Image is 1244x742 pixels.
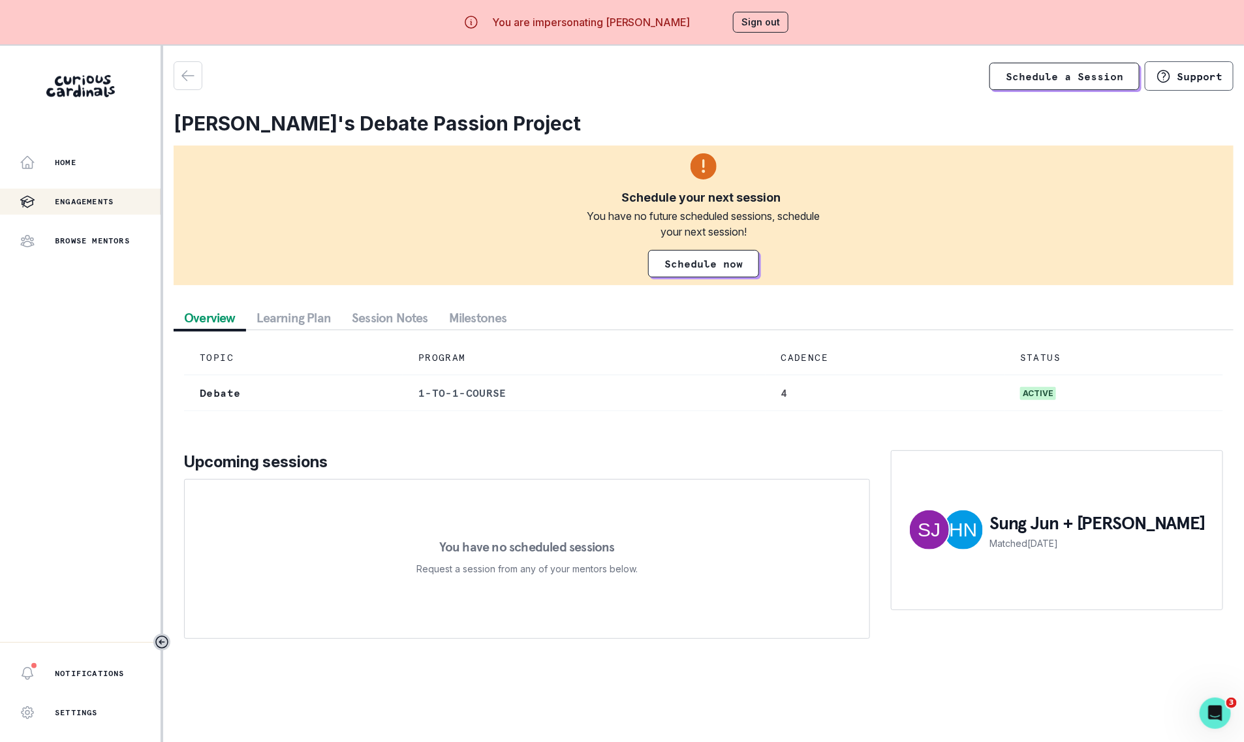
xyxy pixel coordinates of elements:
[1177,70,1222,83] p: Support
[766,341,1004,375] td: CADENCE
[55,196,114,207] p: Engagements
[989,536,1205,550] p: Matched [DATE]
[621,190,781,206] div: Schedule your next session
[439,540,615,553] p: You have no scheduled sessions
[989,510,1205,536] p: Sung Jun + [PERSON_NAME]
[578,208,829,240] div: You have no future scheduled sessions, schedule your next session!
[403,341,766,375] td: PROGRAM
[1145,61,1234,91] button: Support
[766,375,1004,411] td: 4
[184,450,870,474] p: Upcoming sessions
[341,306,439,330] button: Session Notes
[184,375,403,411] td: Debate
[733,12,788,33] button: Sign out
[989,63,1140,90] a: Schedule a Session
[944,510,983,549] img: Harry Nelson
[55,236,130,246] p: Browse Mentors
[55,707,98,718] p: Settings
[1226,698,1237,708] span: 3
[403,375,766,411] td: 1-to-1-course
[1020,387,1056,400] span: active
[648,250,759,277] a: Schedule now
[55,668,125,679] p: Notifications
[174,306,246,330] button: Overview
[46,75,115,97] img: Curious Cardinals Logo
[174,112,1234,135] h2: [PERSON_NAME]'s Debate Passion Project
[153,634,170,651] button: Toggle sidebar
[416,561,638,577] p: Request a session from any of your mentors below.
[439,306,518,330] button: Milestones
[246,306,342,330] button: Learning Plan
[1200,698,1231,729] iframe: Intercom live chat
[184,341,403,375] td: TOPIC
[55,157,76,168] p: Home
[910,510,949,549] img: Sung Jun Jeon
[492,14,691,30] p: You are impersonating [PERSON_NAME]
[1004,341,1223,375] td: STATUS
